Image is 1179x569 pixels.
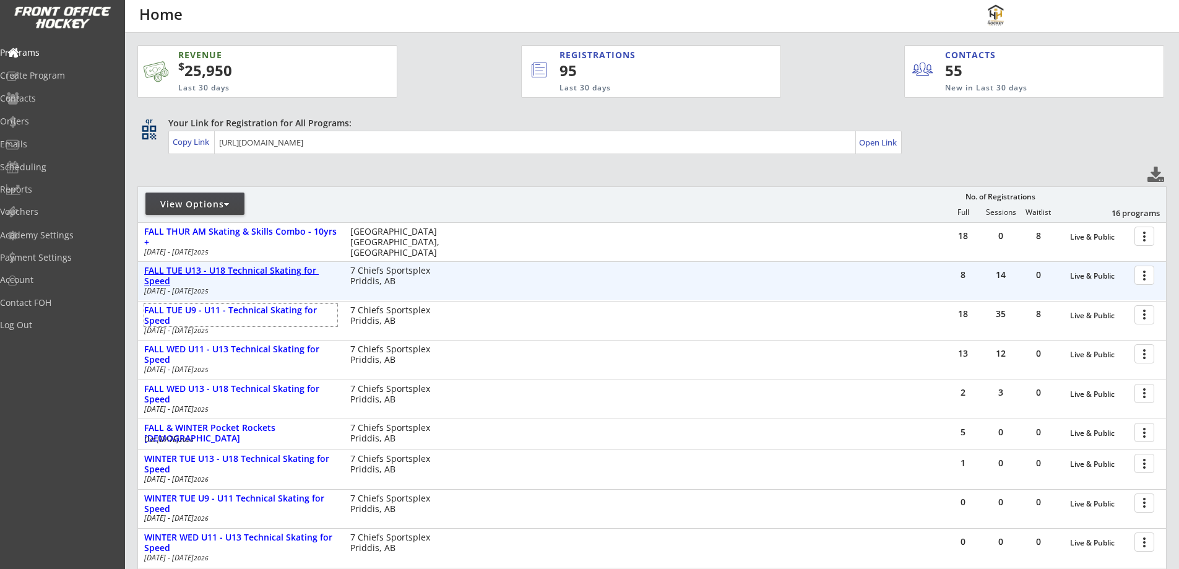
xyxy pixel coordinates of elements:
em: 2026 [194,554,209,562]
em: 2025 [194,248,209,256]
em: 2026 [194,475,209,484]
div: [DATE] - [DATE] [144,287,334,295]
button: more_vert [1134,454,1154,473]
div: 25,950 [178,60,358,81]
button: more_vert [1134,227,1154,246]
div: 0 [944,537,982,546]
div: 0 [982,537,1019,546]
div: Your Link for Registration for All Programs: [168,117,1128,129]
div: 7 Chiefs Sportsplex Priddis, AB [350,384,447,405]
div: Sessions [982,208,1019,217]
div: 0 [1020,388,1057,397]
div: 0 [982,498,1019,506]
div: [GEOGRAPHIC_DATA] [GEOGRAPHIC_DATA], [GEOGRAPHIC_DATA] [350,227,447,258]
div: 0 [1020,459,1057,467]
div: Live & Public [1070,350,1128,359]
div: 0 [982,428,1019,437]
div: Last 30 days [178,83,337,93]
div: REGISTRATIONS [559,49,723,61]
div: Full [944,208,982,217]
div: 55 [945,60,1021,81]
div: WINTER TUE U13 - U18 Technical Skating for Speed [144,454,337,475]
div: 8 [1020,232,1057,240]
div: REVENUE [178,49,337,61]
sup: $ [178,59,184,74]
div: 7 Chiefs Sportsplex Priddis, AB [350,532,447,554]
a: Open Link [859,134,898,151]
div: 0 [1020,349,1057,358]
div: WINTER TUE U9 - U11 Technical Skating for Speed [144,493,337,515]
div: [DATE] - [DATE] [144,515,334,522]
div: Live & Public [1070,429,1128,438]
em: 2026 [179,435,194,444]
div: 0 [944,498,982,506]
button: more_vert [1134,266,1154,285]
button: qr_code [140,123,158,142]
div: FALL WED U11 - U13 Technical Skating for Speed [144,344,337,365]
div: Live & Public [1070,272,1128,280]
div: Copy Link [173,136,212,147]
button: more_vert [1134,384,1154,403]
div: 14 [982,271,1019,279]
div: FALL THUR AM Skating & Skills Combo - 10yrs + [144,227,337,248]
div: [DATE] - [DATE] [144,366,334,373]
div: qr [141,117,156,125]
div: 5 [944,428,982,437]
div: FALL WED U13 - U18 Technical Skating for Speed [144,384,337,405]
div: 7 Chiefs Sportsplex Priddis, AB [350,454,447,475]
button: more_vert [1134,423,1154,442]
div: 7 Chiefs Sportsplex Priddis, AB [350,344,447,365]
div: 3 [982,388,1019,397]
div: Waitlist [1019,208,1056,217]
div: 8 [1020,310,1057,318]
div: 2 [944,388,982,397]
div: 12 [982,349,1019,358]
div: 0 [1020,271,1057,279]
em: 2025 [194,326,209,335]
div: 0 [1020,428,1057,437]
div: [DATE] - [DATE] [144,554,334,562]
div: 7 Chiefs Sportsplex Priddis, AB [350,305,447,326]
div: 7 Chiefs Sportsplex Priddis, AB [350,493,447,515]
button: more_vert [1134,493,1154,513]
div: 95 [559,60,739,81]
button: more_vert [1134,344,1154,363]
div: 18 [944,310,982,318]
div: [DATE] - [DATE] [144,406,334,413]
div: No. of Registrations [962,193,1039,201]
div: Last 30 days [559,83,730,93]
div: 0 [1020,498,1057,506]
div: 7 Chiefs Sportsplex Priddis, AB [350,423,447,444]
div: FALL TUE U13 - U18 Technical Skating for Speed [144,266,337,287]
button: more_vert [1134,305,1154,324]
div: 8 [944,271,982,279]
div: Live & Public [1070,500,1128,508]
div: Live & Public [1070,390,1128,399]
div: [DATE] - [DATE] [144,248,334,256]
div: 16 programs [1095,207,1160,219]
div: WINTER WED U11 - U13 Technical Skating for Speed [144,532,337,554]
button: more_vert [1134,532,1154,552]
div: View Options [145,198,244,211]
div: FALL & WINTER Pocket Rockets [DEMOGRAPHIC_DATA] [144,423,337,444]
div: Live & Public [1070,233,1128,241]
div: Open Link [859,137,898,148]
div: 7 Chiefs Sportsplex Priddis, AB [350,266,447,287]
div: [DATE] - [DATE] [144,327,334,334]
em: 2025 [194,405,209,414]
div: 35 [982,310,1019,318]
em: 2025 [194,365,209,374]
div: Oct [DATE] [144,436,334,443]
div: Live & Public [1070,539,1128,547]
div: 1 [944,459,982,467]
div: 0 [1020,537,1057,546]
div: 0 [982,459,1019,467]
div: [DATE] - [DATE] [144,476,334,483]
em: 2025 [194,287,209,295]
div: New in Last 30 days [945,83,1106,93]
div: FALL TUE U9 - U11 - Technical Skating for Speed [144,305,337,326]
div: 0 [982,232,1019,240]
div: Live & Public [1070,460,1128,469]
div: CONTACTS [945,49,1001,61]
div: 18 [944,232,982,240]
